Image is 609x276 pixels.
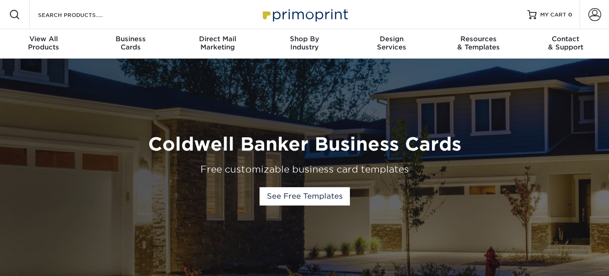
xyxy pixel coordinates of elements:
div: Industry [261,35,348,51]
span: Direct Mail [174,35,261,43]
h1: Coldwell Banker Business Cards [33,133,576,155]
a: BusinessCards [87,29,174,59]
div: Marketing [174,35,261,51]
div: & Templates [435,35,522,51]
input: SEARCH PRODUCTS..... [37,9,127,20]
span: Contact [522,35,609,43]
span: 0 [568,11,572,18]
div: Services [348,35,435,51]
a: Contact& Support [522,29,609,59]
a: Shop ByIndustry [261,29,348,59]
a: Resources& Templates [435,29,522,59]
a: See Free Templates [260,187,350,206]
div: & Support [522,35,609,51]
span: Resources [435,35,522,43]
span: Business [87,35,174,43]
span: Design [348,35,435,43]
a: DesignServices [348,29,435,59]
a: Direct MailMarketing [174,29,261,59]
div: Cards [87,35,174,51]
div: Free customizable business card templates [33,162,576,176]
img: Primoprint [259,5,350,24]
span: MY CART [540,11,566,19]
span: Shop By [261,35,348,43]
